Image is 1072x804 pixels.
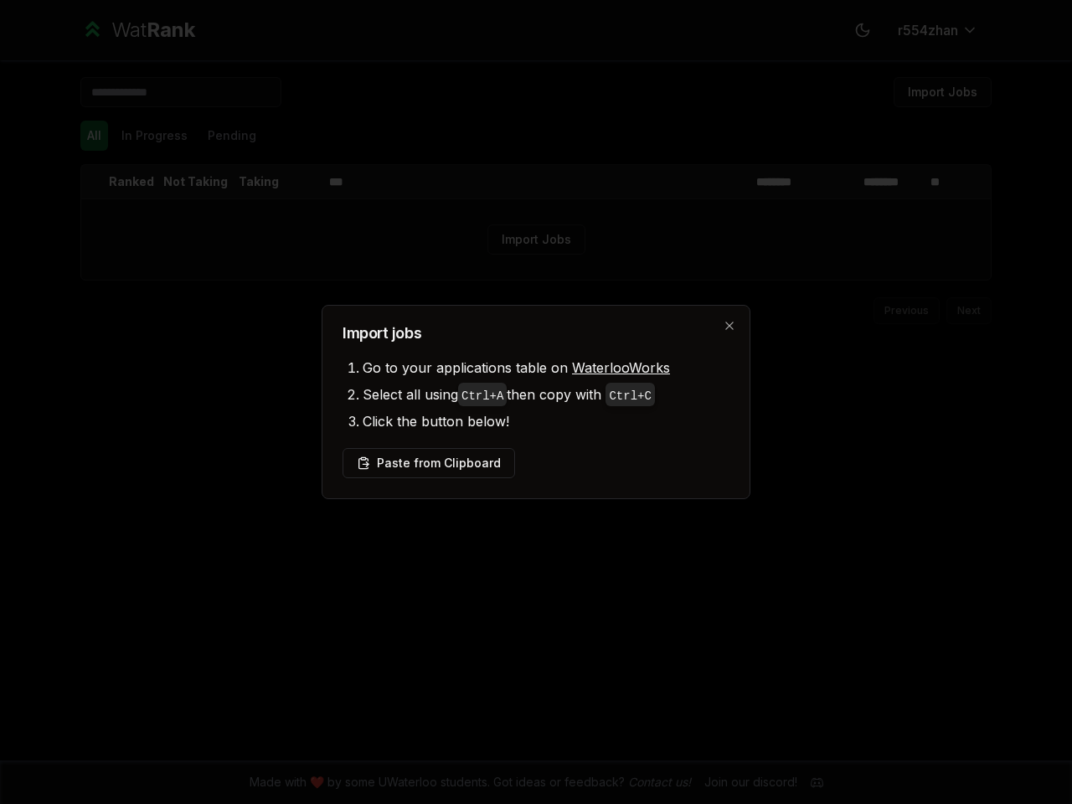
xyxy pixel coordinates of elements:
[461,389,503,403] code: Ctrl+ A
[572,359,670,376] a: WaterlooWorks
[609,389,651,403] code: Ctrl+ C
[363,408,729,435] li: Click the button below!
[343,448,515,478] button: Paste from Clipboard
[343,326,729,341] h2: Import jobs
[363,381,729,408] li: Select all using then copy with
[363,354,729,381] li: Go to your applications table on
